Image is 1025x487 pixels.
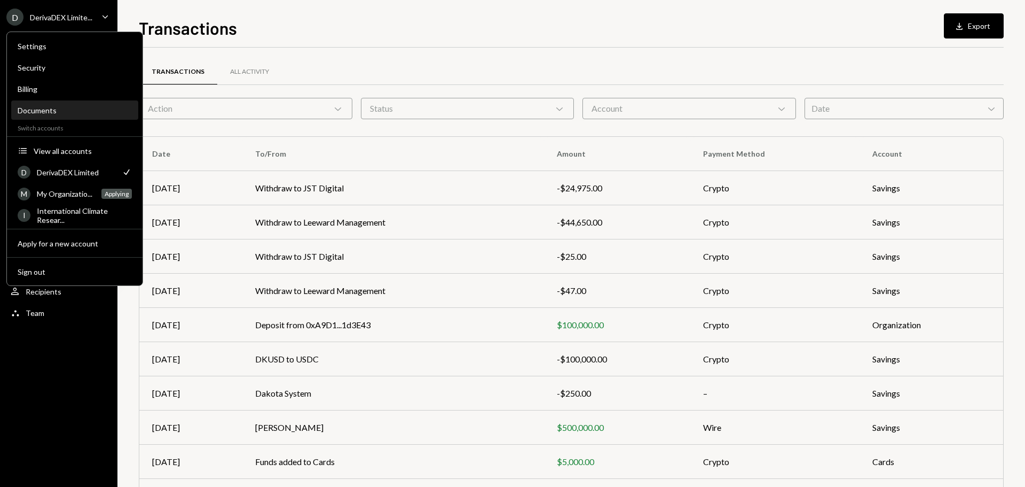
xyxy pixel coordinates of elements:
th: Date [139,137,242,171]
td: Withdraw to Leeward Management [242,274,543,308]
div: Switch accounts [7,122,143,132]
div: Team [26,308,44,318]
div: [DATE] [152,421,230,434]
button: Export [944,13,1004,38]
div: Date [805,98,1004,119]
button: Sign out [11,262,138,282]
div: International Climate Resear... [37,206,132,225]
a: Billing [11,79,138,98]
td: Crypto [690,239,860,274]
td: Wire [690,411,860,445]
div: -$100,000.00 [557,353,677,366]
td: Crypto [690,171,860,205]
a: Security [11,58,138,77]
div: [DATE] [152,387,230,400]
div: Status [361,98,574,119]
a: Documents [11,101,138,120]
td: Withdraw to Leeward Management [242,205,543,239]
div: $500,000.00 [557,421,677,434]
a: IInternational Climate Resear... [11,205,138,225]
td: Withdraw to JST Digital [242,171,543,205]
div: Sign out [18,267,132,276]
td: [PERSON_NAME] [242,411,543,445]
td: Savings [860,342,1003,376]
div: -$47.00 [557,284,677,297]
td: Deposit from 0xA9D1...1d3E43 [242,308,543,342]
td: DKUSD to USDC [242,342,543,376]
td: Savings [860,274,1003,308]
td: Withdraw to JST Digital [242,239,543,274]
div: Account [582,98,796,119]
a: MMy Organizatio...Applying [11,184,138,203]
td: Savings [860,376,1003,411]
td: Organization [860,308,1003,342]
td: Crypto [690,205,860,239]
div: -$44,650.00 [557,216,677,229]
th: Payment Method [690,137,860,171]
div: [DATE] [152,353,230,366]
div: [DATE] [152,284,230,297]
div: Action [139,98,352,119]
div: Apply for a new account [18,239,132,248]
a: Settings [11,36,138,56]
div: [DATE] [152,455,230,468]
div: Security [18,63,132,72]
div: Billing [18,84,132,94]
td: Savings [860,411,1003,445]
button: View all accounts [11,142,138,161]
div: $5,000.00 [557,455,677,468]
td: Savings [860,239,1003,274]
div: Applying [101,189,132,199]
div: D [18,166,30,179]
td: Funds added to Cards [242,445,543,479]
div: I [18,209,30,222]
div: D [6,9,23,26]
h1: Transactions [139,17,237,38]
div: $100,000.00 [557,319,677,331]
div: M [18,188,30,200]
th: Amount [544,137,690,171]
td: Crypto [690,342,860,376]
div: Settings [18,42,132,51]
div: -$25.00 [557,250,677,263]
td: Savings [860,205,1003,239]
button: Apply for a new account [11,234,138,253]
div: Transactions [152,67,204,76]
div: [DATE] [152,319,230,331]
div: All Activity [230,67,269,76]
div: [DATE] [152,250,230,263]
a: All Activity [217,58,282,86]
div: Documents [18,106,132,115]
a: Team [6,303,111,322]
td: Crypto [690,308,860,342]
a: Recipients [6,282,111,301]
div: [DATE] [152,182,230,195]
th: Account [860,137,1003,171]
div: My Organizatio... [37,189,95,198]
td: Savings [860,171,1003,205]
a: Transactions [139,58,217,86]
td: Crypto [690,445,860,479]
td: – [690,376,860,411]
div: DerivaDEX Limite... [30,13,92,22]
td: Dakota System [242,376,543,411]
div: Recipients [26,287,61,296]
div: DerivaDEX Limited [37,168,115,177]
div: -$24,975.00 [557,182,677,195]
td: Cards [860,445,1003,479]
div: -$250.00 [557,387,677,400]
div: View all accounts [34,146,132,156]
td: Crypto [690,274,860,308]
div: [DATE] [152,216,230,229]
th: To/From [242,137,543,171]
